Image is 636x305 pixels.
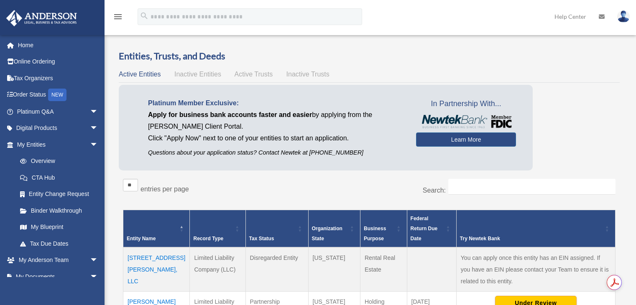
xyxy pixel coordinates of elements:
[90,103,107,120] span: arrow_drop_down
[12,202,107,219] a: Binder Walkthrough
[286,71,329,78] span: Inactive Trusts
[6,70,111,86] a: Tax Organizers
[140,186,189,193] label: entries per page
[123,247,190,292] td: [STREET_ADDRESS][PERSON_NAME], LLC
[48,89,66,101] div: NEW
[148,97,404,109] p: Platinum Member Exclusive:
[90,252,107,269] span: arrow_drop_down
[235,71,273,78] span: Active Trusts
[6,252,111,269] a: My Anderson Teamarrow_drop_down
[360,247,407,292] td: Rental Real Estate
[119,50,620,63] h3: Entities, Trusts, and Deeds
[190,210,245,247] th: Record Type: Activate to sort
[6,53,111,70] a: Online Ordering
[249,236,274,241] span: Tax Status
[193,236,223,241] span: Record Type
[6,136,107,153] a: My Entitiesarrow_drop_down
[423,187,446,194] label: Search:
[12,186,107,203] a: Entity Change Request
[456,247,615,292] td: You can apply once this entity has an EIN assigned. If you have an EIN please contact your Team t...
[411,216,438,241] span: Federal Return Due Date
[308,247,360,292] td: [US_STATE]
[148,147,404,158] p: Questions about your application status? Contact Newtek at [PHONE_NUMBER]
[148,132,404,144] p: Click "Apply Now" next to one of your entities to start an application.
[148,109,404,132] p: by applying from the [PERSON_NAME] Client Portal.
[113,12,123,22] i: menu
[174,71,221,78] span: Inactive Entities
[119,71,161,78] span: Active Entities
[245,210,308,247] th: Tax Status: Activate to sort
[6,103,111,120] a: Platinum Q&Aarrow_drop_down
[416,132,516,147] a: Learn More
[12,169,107,186] a: CTA Hub
[456,210,615,247] th: Try Newtek Bank : Activate to sort
[416,97,516,111] span: In Partnership With...
[6,120,111,137] a: Digital Productsarrow_drop_down
[12,153,102,170] a: Overview
[6,37,111,53] a: Home
[123,210,190,247] th: Entity Name: Activate to invert sorting
[364,226,386,241] span: Business Purpose
[127,236,156,241] span: Entity Name
[420,115,512,128] img: NewtekBankLogoSM.png
[407,210,456,247] th: Federal Return Due Date: Activate to sort
[90,120,107,137] span: arrow_drop_down
[90,136,107,153] span: arrow_drop_down
[90,268,107,285] span: arrow_drop_down
[308,210,360,247] th: Organization State: Activate to sort
[4,10,79,26] img: Anderson Advisors Platinum Portal
[190,247,245,292] td: Limited Liability Company (LLC)
[148,111,312,118] span: Apply for business bank accounts faster and easier
[312,226,342,241] span: Organization State
[12,219,107,236] a: My Blueprint
[460,234,603,244] div: Try Newtek Bank
[360,210,407,247] th: Business Purpose: Activate to sort
[113,15,123,22] a: menu
[12,235,107,252] a: Tax Due Dates
[245,247,308,292] td: Disregarded Entity
[6,268,111,285] a: My Documentsarrow_drop_down
[140,11,149,20] i: search
[6,86,111,104] a: Order StatusNEW
[617,10,630,23] img: User Pic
